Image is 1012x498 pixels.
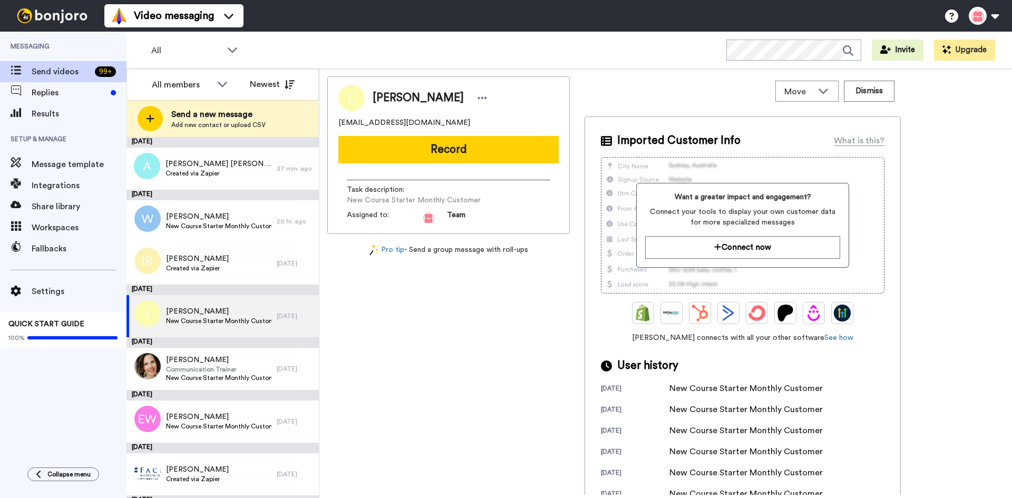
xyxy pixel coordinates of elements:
[784,85,813,98] span: Move
[126,137,319,148] div: [DATE]
[601,405,669,416] div: [DATE]
[601,426,669,437] div: [DATE]
[347,195,481,206] span: New Course Starter Monthly Customer
[369,245,404,256] a: Pro tip
[834,134,884,147] div: What is this?
[824,334,853,341] a: See how
[134,153,160,179] img: a.png
[805,305,822,321] img: Drip
[166,475,229,483] span: Created via Zapier
[166,355,271,365] span: [PERSON_NAME]
[32,158,126,171] span: Message template
[347,184,421,195] span: Task description :
[166,253,229,264] span: [PERSON_NAME]
[447,210,465,226] span: Team
[111,7,128,24] img: vm-color.svg
[134,8,214,23] span: Video messaging
[8,334,25,342] span: 100%
[166,306,271,317] span: [PERSON_NAME]
[134,300,161,327] img: l.png
[126,190,319,200] div: [DATE]
[126,443,319,453] div: [DATE]
[669,403,823,416] div: New Course Starter Monthly Customer
[134,353,161,379] img: c5e48843-2abb-4088-a4f2-8cc6e8bf016e.jpg
[601,447,669,458] div: [DATE]
[126,390,319,401] div: [DATE]
[601,333,884,343] span: [PERSON_NAME] connects with all your other software
[421,210,436,226] img: a89bd5e4-e36d-42c0-a1bb-348d75ada3e4-1741168168.jpg
[166,374,271,382] span: New Course Starter Monthly Customer
[134,458,161,485] img: be9a3a92-1b27-40de-9b8f-c9a5865a7c7a.png
[635,305,651,321] img: Shopify
[152,79,212,91] div: All members
[171,121,266,129] span: Add new contact or upload CSV
[669,466,823,479] div: New Course Starter Monthly Customer
[872,40,923,61] button: Invite
[151,44,222,57] span: All
[645,236,840,259] button: Connect now
[32,200,126,213] span: Share library
[669,382,823,395] div: New Course Starter Monthly Customer
[338,85,365,111] img: Image of Liza De
[126,285,319,295] div: [DATE]
[277,259,314,268] div: [DATE]
[134,248,161,274] img: ir.png
[166,422,271,431] span: New Course Starter Monthly Customer
[242,74,303,95] button: Newest
[277,417,314,426] div: [DATE]
[934,40,995,61] button: Upgrade
[645,192,840,202] span: Want a greater impact and engagement?
[277,470,314,479] div: [DATE]
[277,365,314,373] div: [DATE]
[692,305,708,321] img: Hubspot
[338,136,559,163] button: Record
[171,108,266,121] span: Send a new message
[338,118,470,128] span: [EMAIL_ADDRESS][DOMAIN_NAME]
[166,317,271,325] span: New Course Starter Monthly Customer
[601,384,669,395] div: [DATE]
[277,164,314,173] div: 37 min. ago
[834,305,851,321] img: GoHighLevel
[32,86,106,99] span: Replies
[663,305,680,321] img: Ontraport
[617,358,678,374] span: User history
[8,320,84,328] span: QUICK START GUIDE
[32,221,126,234] span: Workspaces
[748,305,765,321] img: ConvertKit
[347,210,421,226] span: Assigned to:
[277,217,314,226] div: 20 hr. ago
[166,222,271,230] span: New Course Starter Monthly Customer
[645,207,840,228] span: Connect your tools to display your own customer data for more specialized messages
[134,206,161,232] img: w.png
[373,90,464,106] span: [PERSON_NAME]
[720,305,737,321] img: ActiveCampaign
[32,285,126,298] span: Settings
[166,412,271,422] span: [PERSON_NAME]
[32,108,126,120] span: Results
[166,159,271,169] span: [PERSON_NAME] [PERSON_NAME]
[844,81,894,102] button: Dismiss
[134,406,161,432] img: ew.png
[166,169,271,178] span: Created via Zapier
[32,179,126,192] span: Integrations
[166,464,229,475] span: [PERSON_NAME]
[47,470,91,479] span: Collapse menu
[777,305,794,321] img: Patreon
[166,264,229,272] span: Created via Zapier
[601,468,669,479] div: [DATE]
[669,424,823,437] div: New Course Starter Monthly Customer
[27,467,99,481] button: Collapse menu
[13,8,92,23] img: bj-logo-header-white.svg
[369,245,379,256] img: magic-wand.svg
[95,66,116,77] div: 99 +
[32,65,91,78] span: Send videos
[126,337,319,348] div: [DATE]
[166,365,271,374] span: Communication Trainer
[617,133,741,149] span: Imported Customer Info
[32,242,126,255] span: Fallbacks
[669,445,823,458] div: New Course Starter Monthly Customer
[327,245,570,256] div: - Send a group message with roll-ups
[277,312,314,320] div: [DATE]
